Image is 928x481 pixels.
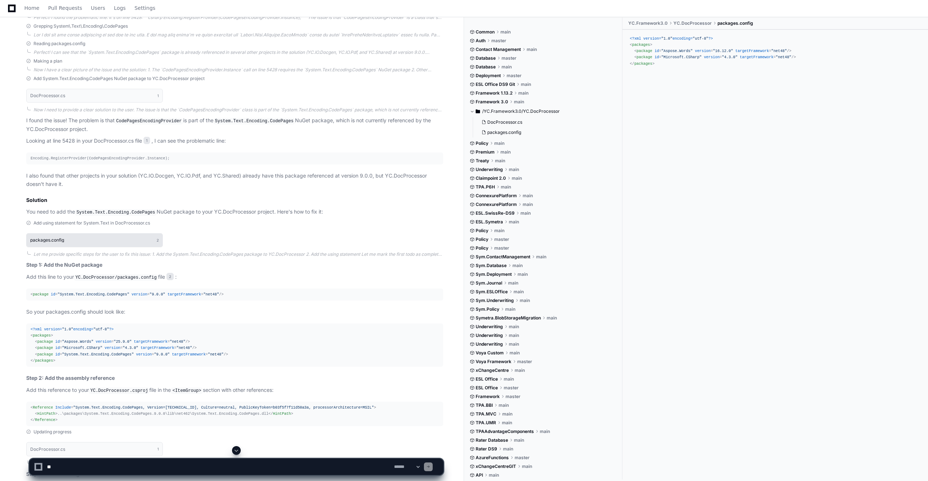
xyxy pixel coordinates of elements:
p: Add this line to your file : [26,273,443,282]
span: version [136,352,152,357]
span: main [523,202,533,207]
span: "Aspose.Words" [62,339,93,344]
span: main [495,158,505,164]
span: Settings [134,6,155,10]
span: main [508,280,518,286]
span: "net48" [771,49,787,53]
span: main [510,350,520,356]
span: main [500,29,511,35]
span: Grepping System\.Text\.Encoding\.CodePages [34,23,128,29]
span: packages.config [487,130,521,135]
div: Encoding.RegisterProvider(CodePagesEncodingProvider.Instance); [31,155,439,162]
span: Sym.Deployment [476,271,512,277]
span: YC.Framework3.0 [628,20,668,26]
strong: Step 1: Add the NuGet package [26,262,102,268]
span: main [494,228,504,234]
span: Common [476,29,495,35]
span: master [494,236,509,242]
span: "net48" [208,352,224,357]
span: < = = = /> [35,352,228,357]
span: main [540,429,550,434]
span: Policy [476,236,488,242]
span: main [509,219,519,225]
span: "System.Text.Encoding.CodePages" [62,352,134,357]
span: main [509,333,519,338]
svg: Directory [476,107,480,116]
span: Underwriting [476,333,503,338]
span: Sym.Journal [476,280,502,286]
span: ESL Office DS9 Git [476,82,515,87]
span: main [500,149,511,155]
code: <ItemGroup> [171,387,202,394]
span: Updating progress [34,429,71,435]
span: package [637,55,652,59]
span: 2 [166,273,174,280]
span: < > [31,333,53,338]
span: Include [55,405,71,410]
span: targetFramework [141,346,174,350]
span: 1 [143,137,150,144]
span: Database [476,55,496,61]
span: targetFramework [168,292,201,297]
span: version [131,292,147,297]
span: main [509,167,519,172]
span: id [654,49,659,53]
span: ESL.SwissRe-DS9 [476,210,515,216]
span: Policy [476,228,488,234]
span: main [520,298,530,303]
span: main [499,402,509,408]
span: ConnexurePlatform [476,193,517,199]
span: main [512,175,522,181]
span: < = = = /> [35,346,197,350]
button: packages.config [479,127,613,138]
span: <?xml version= encoding= ?> [31,327,114,331]
span: Sym.Database [476,263,507,269]
span: main [520,210,531,216]
p: You need to add the NuGet package to your YC.DocProcessor project. Here's how to fix it: [26,208,443,216]
span: "1.0" [661,36,673,41]
span: package [38,346,53,350]
span: Add System.Text.Encoding.CodePages NuGet package to YC.DocProcessor project [34,76,205,82]
span: "Microsoft.CSharp" [661,55,702,59]
h1: packages.config [30,238,64,242]
span: Pull Requests [48,6,82,10]
h2: Solution [26,196,443,204]
span: ESL Office [476,385,498,391]
button: DocProcessor.cs [479,117,613,127]
span: </ > [31,418,58,422]
span: Framework 1.13.2 [476,90,512,96]
span: package [38,339,53,344]
p: I found the issue! The problem is that is part of the NuGet package, which is not currently refer... [26,116,443,133]
span: 2 [157,237,159,243]
span: Policy [476,140,488,146]
span: id [51,292,55,297]
span: < = > [31,405,376,410]
span: id [55,346,60,350]
span: "4.3.0" [123,346,138,350]
strong: Step 2: Add the assembly reference [26,375,115,381]
span: targetFramework [172,352,205,357]
span: master [502,55,516,61]
span: main [527,47,537,52]
span: targetFramework [735,49,769,53]
span: targetFramework [740,55,773,59]
code: System.Text.Encoding.CodePages [213,118,295,124]
span: Logs [114,6,126,10]
span: TPAAdvantageComponents [476,429,534,434]
span: master [507,73,522,79]
span: "net48" [170,339,185,344]
span: master [494,245,509,251]
span: Making a plan [34,58,62,64]
span: Users [91,6,105,10]
span: version [695,49,711,53]
span: "utf-8" [94,327,109,331]
span: main [502,411,512,417]
span: Add using statement for System.Text in DocProcessor.cs [34,220,150,226]
span: targetFramework [134,339,167,344]
span: TPA.MVC [476,411,496,417]
span: Reference [35,418,55,422]
span: Claimpoint 2.0 [476,175,506,181]
span: <?xml version= encoding= ?> [630,36,713,41]
span: main [514,99,524,105]
span: "net48" [177,346,192,350]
